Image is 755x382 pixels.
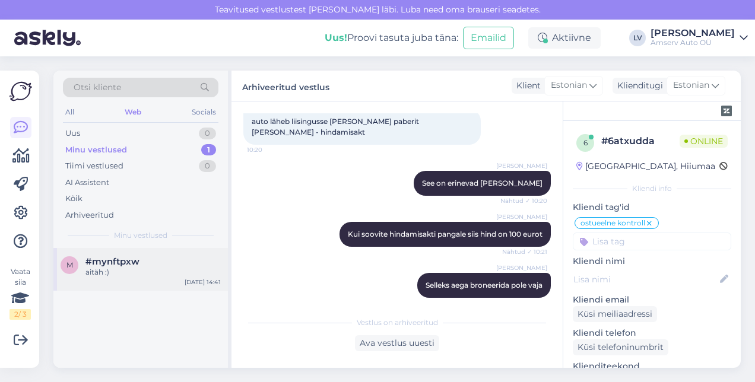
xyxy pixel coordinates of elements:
span: Estonian [673,79,709,92]
span: ostueelne kontroll [580,219,645,227]
p: Klienditeekond [573,360,731,373]
span: [PERSON_NAME] [496,263,547,272]
div: Aktiivne [528,27,601,49]
p: Kliendi telefon [573,327,731,339]
span: 6 [583,138,588,147]
div: Uus [65,128,80,139]
span: Nähtud ✓ 10:21 [502,247,547,256]
div: Proovi tasuta juba täna: [325,31,458,45]
div: Tiimi vestlused [65,160,123,172]
div: 0 [199,160,216,172]
span: See on erinevad [PERSON_NAME] [422,179,543,187]
span: Minu vestlused [114,230,167,241]
div: 0 [199,128,216,139]
div: [GEOGRAPHIC_DATA], Hiiumaa [576,160,715,173]
div: Küsi telefoninumbrit [573,339,668,355]
div: Minu vestlused [65,144,127,156]
p: Kliendi tag'id [573,201,731,214]
div: # 6atxudda [601,134,680,148]
div: Amserv Auto OÜ [651,38,735,47]
p: Kliendi nimi [573,255,731,268]
button: Emailid [463,27,514,49]
span: Nähtud ✓ 10:20 [500,196,547,205]
div: Ava vestlus uuesti [355,335,439,351]
span: m [66,260,73,269]
span: Kui soovite hindamisakti pangale siis hind on 100 eurot [348,230,543,238]
div: [PERSON_NAME] [651,28,735,38]
input: Lisa nimi [573,273,718,286]
span: 10:20 [247,145,291,154]
span: Estonian [551,79,587,92]
div: LV [629,30,646,46]
span: (Muudetud) Nähtud ✓ 10:21 [466,298,547,307]
div: Klient [512,79,541,92]
div: [DATE] 14:41 [185,278,221,286]
div: Web [122,104,144,120]
p: Kliendi email [573,294,731,306]
span: Otsi kliente [74,81,121,94]
span: #mynftpxw [85,256,139,267]
div: Socials [189,104,218,120]
img: zendesk [721,106,732,116]
img: Askly Logo [9,80,32,103]
div: Klienditugi [613,79,663,92]
input: Lisa tag [573,233,731,250]
span: auto läheb liisingusse [PERSON_NAME] paberit [PERSON_NAME] - hindamisakt [252,117,421,136]
div: Vaata siia [9,266,31,320]
div: 1 [201,144,216,156]
div: 2 / 3 [9,309,31,320]
div: Küsi meiliaadressi [573,306,657,322]
span: Selleks aega broneerida pole vaja [426,281,543,289]
span: [PERSON_NAME] [496,212,547,221]
b: Uus! [325,32,347,43]
a: [PERSON_NAME]Amserv Auto OÜ [651,28,748,47]
span: [PERSON_NAME] [496,161,547,170]
div: Kõik [65,193,83,205]
div: Arhiveeritud [65,209,114,221]
div: AI Assistent [65,177,109,189]
span: Online [680,135,728,148]
div: Kliendi info [573,183,731,194]
label: Arhiveeritud vestlus [242,78,329,94]
div: All [63,104,77,120]
div: aitäh :) [85,267,221,278]
span: Vestlus on arhiveeritud [357,317,438,328]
